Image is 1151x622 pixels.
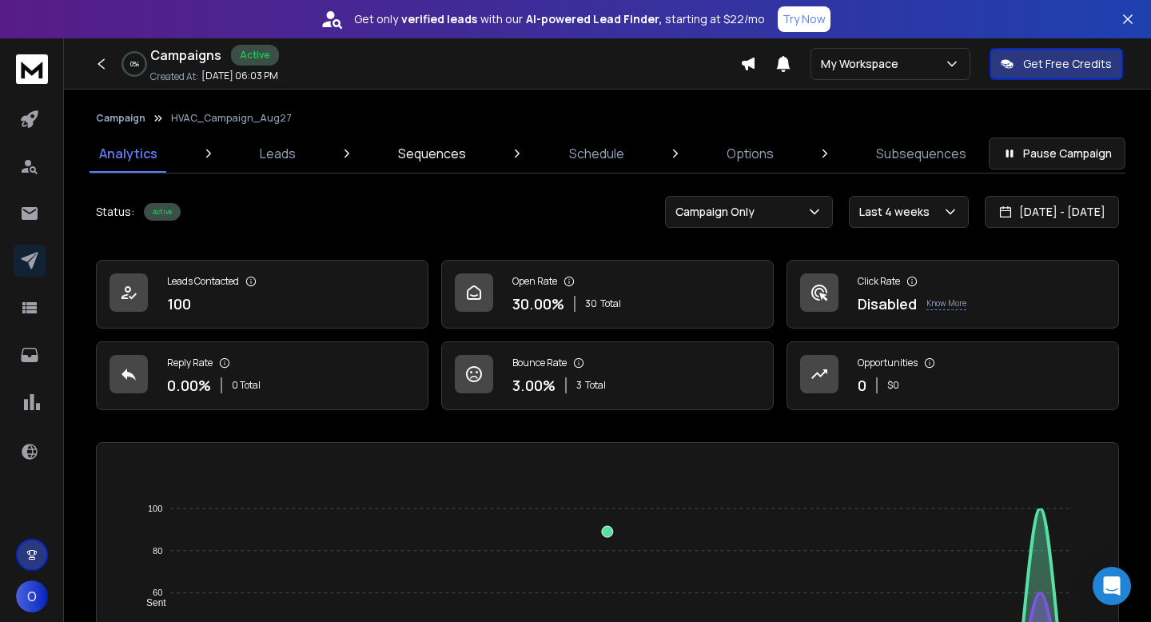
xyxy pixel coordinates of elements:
[1093,567,1131,605] div: Open Intercom Messenger
[512,293,564,315] p: 30.00 %
[231,45,279,66] div: Active
[859,204,936,220] p: Last 4 weeks
[250,134,305,173] a: Leads
[512,275,557,288] p: Open Rate
[783,11,826,27] p: Try Now
[1023,56,1112,72] p: Get Free Credits
[150,46,221,65] h1: Campaigns
[96,260,428,329] a: Leads Contacted100
[16,580,48,612] button: O
[144,203,181,221] div: Active
[727,144,774,163] p: Options
[167,357,213,369] p: Reply Rate
[576,379,582,392] span: 3
[90,134,167,173] a: Analytics
[16,54,48,84] img: logo
[153,588,162,597] tspan: 60
[388,134,476,173] a: Sequences
[858,293,917,315] p: Disabled
[560,134,634,173] a: Schedule
[398,144,466,163] p: Sequences
[99,144,157,163] p: Analytics
[585,297,597,310] span: 30
[821,56,905,72] p: My Workspace
[167,275,239,288] p: Leads Contacted
[876,144,966,163] p: Subsequences
[167,293,191,315] p: 100
[130,59,139,69] p: 0 %
[866,134,976,173] a: Subsequences
[858,275,900,288] p: Click Rate
[887,379,899,392] p: $ 0
[526,11,662,27] strong: AI-powered Lead Finder,
[600,297,621,310] span: Total
[787,341,1119,410] a: Opportunities0$0
[148,504,162,513] tspan: 100
[201,70,278,82] p: [DATE] 06:03 PM
[778,6,830,32] button: Try Now
[985,196,1119,228] button: [DATE] - [DATE]
[96,112,145,125] button: Campaign
[512,357,567,369] p: Bounce Rate
[150,70,198,83] p: Created At:
[787,260,1119,329] a: Click RateDisabledKnow More
[401,11,477,27] strong: verified leads
[441,341,774,410] a: Bounce Rate3.00%3Total
[858,357,918,369] p: Opportunities
[989,138,1125,169] button: Pause Campaign
[512,374,556,397] p: 3.00 %
[232,379,261,392] p: 0 Total
[717,134,783,173] a: Options
[96,341,428,410] a: Reply Rate0.00%0 Total
[354,11,765,27] p: Get only with our starting at $22/mo
[96,204,134,220] p: Status:
[441,260,774,329] a: Open Rate30.00%30Total
[990,48,1123,80] button: Get Free Credits
[171,112,292,125] p: HVAC_Campaign_Aug27
[260,144,296,163] p: Leads
[153,546,162,556] tspan: 80
[858,374,866,397] p: 0
[585,379,606,392] span: Total
[569,144,624,163] p: Schedule
[167,374,211,397] p: 0.00 %
[134,597,166,608] span: Sent
[926,297,966,310] p: Know More
[675,204,761,220] p: Campaign Only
